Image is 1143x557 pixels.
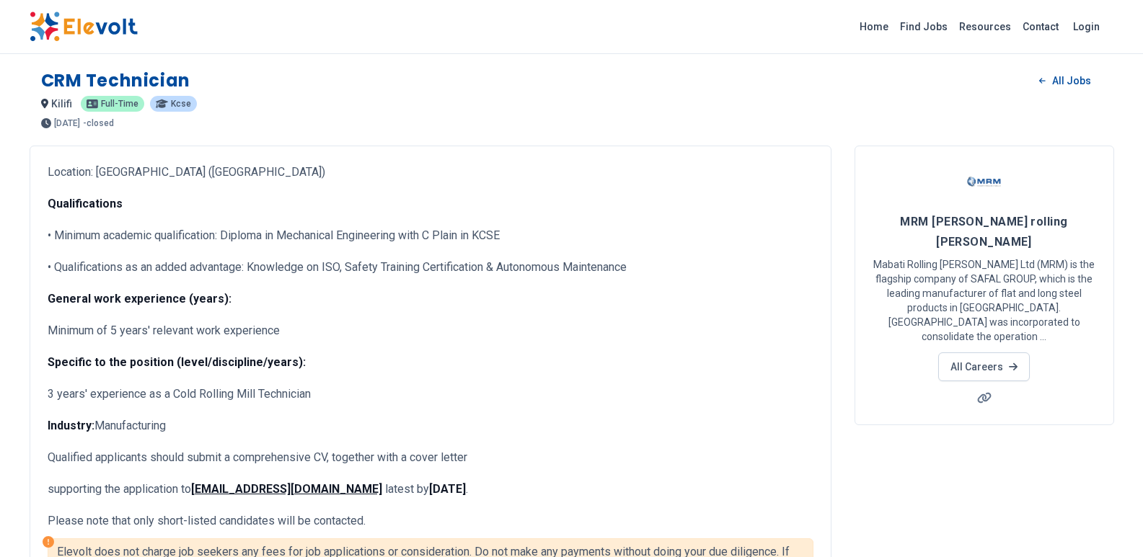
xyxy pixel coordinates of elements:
span: full-time [101,99,138,108]
p: Minimum of 5 years' relevant work experience [48,322,813,339]
span: kcse [171,99,191,108]
strong: Industry: [48,419,94,432]
strong: [DATE] [429,482,466,496]
a: [EMAIL_ADDRESS][DOMAIN_NAME] [191,482,382,496]
a: Home [854,15,894,38]
a: Contact [1017,15,1064,38]
a: Resources [953,15,1017,38]
p: • Minimum academic qualification: Diploma in Mechanical Engineering with C Plain in KCSE [48,227,813,244]
img: Elevolt [30,12,138,42]
p: Manufacturing [48,417,813,435]
a: All Careers [938,352,1030,381]
p: Qualified applicants should submit a comprehensive CV, together with a cover letter [48,449,813,466]
a: Login [1064,12,1108,41]
p: Please note that only short-listed candidates will be contacted. [48,512,813,530]
span: MRM [PERSON_NAME] rolling [PERSON_NAME] [900,215,1067,249]
strong: Specific to the position (level/discipline/years): [48,355,306,369]
a: All Jobs [1028,70,1102,92]
strong: General work experience (years): [48,292,231,306]
p: supporting the application to latest by . [48,481,813,498]
p: - closed [83,119,114,128]
span: kilifi [51,98,72,110]
img: MRM Mabati rolling Mills [966,164,1002,200]
p: Location: [GEOGRAPHIC_DATA] ([GEOGRAPHIC_DATA]) [48,164,813,181]
p: • Qualifications as an added advantage: Knowledge on ISO, Safety Training Certification & Autonom... [48,259,813,276]
a: Find Jobs [894,15,953,38]
h1: CRM Technician [41,69,190,92]
span: [DATE] [54,119,80,128]
strong: Qualifications [48,197,123,210]
p: Mabati Rolling [PERSON_NAME] Ltd (MRM) is the flagship company of SAFAL GROUP, which is the leadi... [873,257,1096,344]
p: 3 years' experience as a Cold Rolling Mill Technician [48,386,813,403]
